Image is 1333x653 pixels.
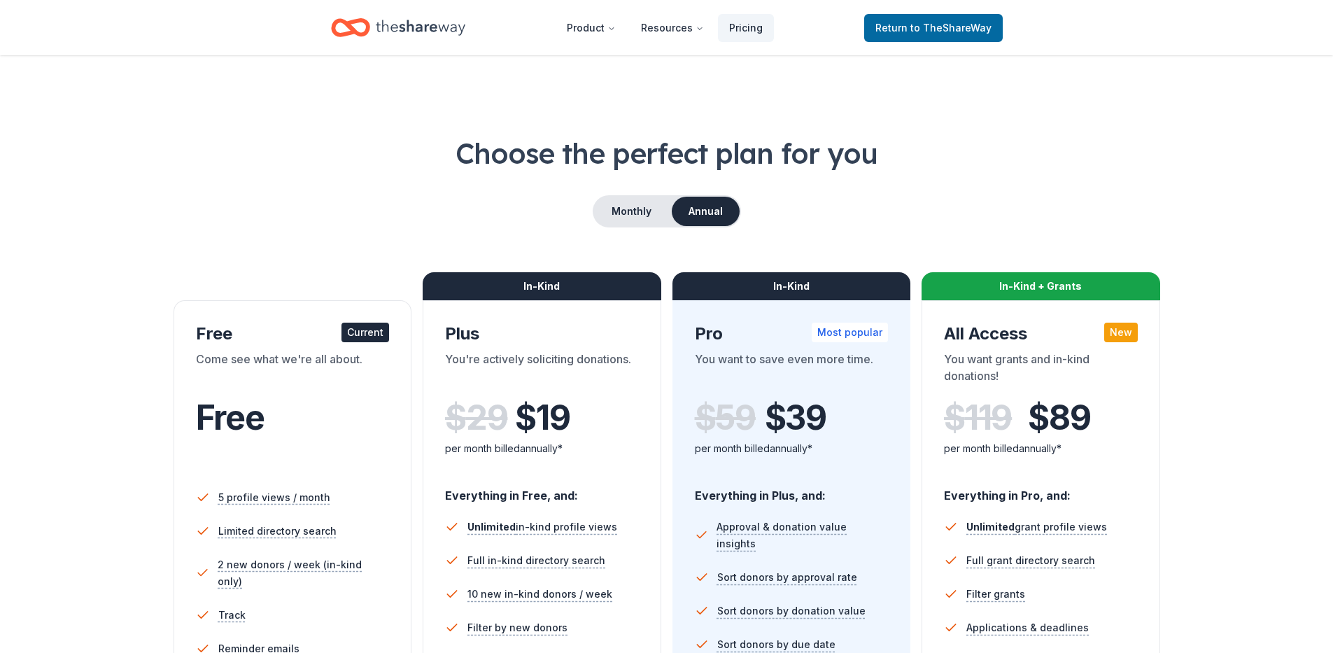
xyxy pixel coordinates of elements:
span: $ 89 [1028,398,1090,437]
span: Full in-kind directory search [467,552,605,569]
div: In-Kind [423,272,661,300]
span: $ 19 [515,398,570,437]
div: per month billed annually* [944,440,1138,457]
span: 5 profile views / month [218,489,330,506]
h1: Choose the perfect plan for you [56,134,1277,173]
span: Applications & deadlines [966,619,1089,636]
nav: Main [556,11,774,44]
div: New [1104,323,1138,342]
div: Current [341,323,389,342]
div: Everything in Plus, and: [695,475,889,505]
button: Annual [672,197,740,226]
span: Full grant directory search [966,552,1095,569]
span: Unlimited [966,521,1015,533]
a: Home [331,11,465,44]
span: Filter by new donors [467,619,567,636]
a: Pricing [718,14,774,42]
div: Everything in Pro, and: [944,475,1138,505]
span: Sort donors by approval rate [717,569,857,586]
span: Sort donors by due date [717,636,835,653]
a: Returnto TheShareWay [864,14,1003,42]
span: 2 new donors / week (in-kind only) [218,556,389,590]
span: Filter grants [966,586,1025,603]
button: Resources [630,14,715,42]
div: Most popular [812,323,888,342]
div: All Access [944,323,1138,345]
span: in-kind profile views [467,521,617,533]
div: Come see what we're all about. [196,351,390,390]
div: You want to save even more time. [695,351,889,390]
div: In-Kind [672,272,911,300]
span: Sort donors by donation value [717,603,866,619]
span: Approval & donation value insights [717,519,888,552]
span: $ 39 [765,398,826,437]
div: per month billed annually* [445,440,639,457]
div: In-Kind + Grants [922,272,1160,300]
button: Product [556,14,627,42]
div: Everything in Free, and: [445,475,639,505]
span: Track [218,607,246,624]
div: Plus [445,323,639,345]
div: You want grants and in-kind donations! [944,351,1138,390]
div: Free [196,323,390,345]
span: Return [875,20,992,36]
span: to TheShareWay [910,22,992,34]
button: Monthly [594,197,669,226]
div: Pro [695,323,889,345]
span: Unlimited [467,521,516,533]
span: Free [196,397,265,438]
div: You're actively soliciting donations. [445,351,639,390]
div: per month billed annually* [695,440,889,457]
span: 10 new in-kind donors / week [467,586,612,603]
span: Limited directory search [218,523,337,540]
span: grant profile views [966,521,1107,533]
